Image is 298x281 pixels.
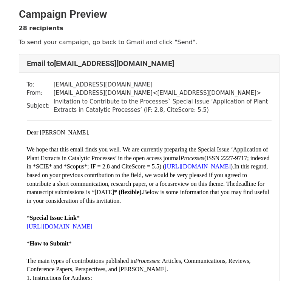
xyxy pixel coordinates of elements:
td: To: [27,80,54,89]
span: ) [159,163,161,170]
span: In this regard, based on your previous contribution to the field, we would be very pleased if you... [27,163,268,187]
strong: 28 recipients [19,25,63,32]
span: Processes [181,155,204,161]
b: Special Issue Link [30,215,77,221]
a: [URL][DOMAIN_NAME] [165,163,231,170]
span: review on this theme. The [173,181,235,187]
span: Dear [PERSON_NAME], [27,129,90,136]
td: From: [27,89,54,97]
b: * (flexible). [114,189,143,195]
td: [EMAIL_ADDRESS][DOMAIN_NAME] [54,80,272,89]
td: Invitation to Contribute to the Processes` Special Issue ‘Application of Plant Extracts in Cataly... [54,97,272,114]
i: Processes [135,258,159,264]
span: * * The main types of contributions published in : Articles, Communications, Reviews, Conference ... [27,240,251,272]
h2: Campaign Preview [19,8,279,21]
td: Subject: [27,97,54,114]
b: How to Submit [30,240,69,247]
span: ( ). [163,163,234,170]
p: To send your campaign, go back to Gmail and click "Send". [19,38,279,46]
span: 1. Instructions for Authors: [27,275,92,281]
td: [EMAIL_ADDRESS][DOMAIN_NAME] < [EMAIL_ADDRESS][DOMAIN_NAME] > [54,89,272,97]
a: [URL][DOMAIN_NAME] [27,223,93,230]
h4: Email to [EMAIL_ADDRESS][DOMAIN_NAME] [27,59,272,68]
span: We hope that this email finds you well. We are currently preparing the Special Issue ‘Application... [27,146,268,161]
span: Below is some information that you may find useful in your consideration of this invitation. [27,189,269,204]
